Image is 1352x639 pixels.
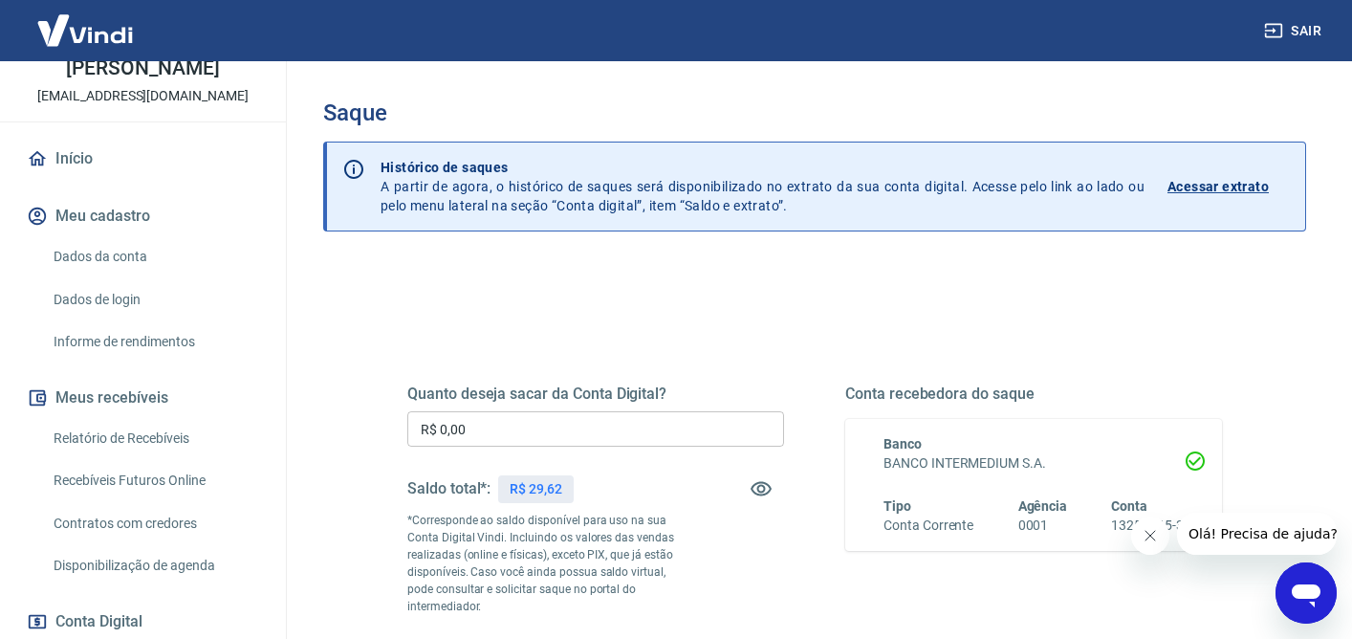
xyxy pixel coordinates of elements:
iframe: Botão para abrir a janela de mensagens [1276,562,1337,624]
span: Agência [1018,498,1068,514]
h5: Conta recebedora do saque [845,385,1222,404]
h5: Saldo total*: [407,479,491,498]
p: Acessar extrato [1167,177,1269,196]
h5: Quanto deseja sacar da Conta Digital? [407,385,784,404]
h6: BANCO INTERMEDIUM S.A. [883,453,1184,474]
p: *Corresponde ao saldo disponível para uso na sua Conta Digital Vindi. Incluindo os valores das ve... [407,512,690,615]
button: Sair [1260,13,1329,49]
p: [PERSON_NAME] [66,58,219,78]
button: Meus recebíveis [23,377,263,419]
a: Disponibilização de agenda [46,546,263,585]
a: Acessar extrato [1167,158,1290,215]
a: Dados da conta [46,237,263,276]
iframe: Mensagem da empresa [1177,513,1337,555]
p: [EMAIL_ADDRESS][DOMAIN_NAME] [37,86,249,106]
h6: Conta Corrente [883,516,973,536]
p: A partir de agora, o histórico de saques será disponibilizado no extrato da sua conta digital. Ac... [381,158,1145,215]
iframe: Fechar mensagem [1131,517,1169,555]
span: Olá! Precisa de ajuda? [11,13,161,29]
a: Recebíveis Futuros Online [46,461,263,500]
a: Dados de login [46,280,263,319]
p: Histórico de saques [381,158,1145,177]
span: Tipo [883,498,911,514]
a: Informe de rendimentos [46,322,263,362]
h6: 0001 [1018,516,1068,536]
span: Banco [883,436,922,452]
a: Início [23,138,263,180]
a: Relatório de Recebíveis [46,419,263,458]
a: Contratos com credores [46,504,263,543]
span: Conta [1111,498,1147,514]
button: Meu cadastro [23,195,263,237]
h6: 13253565-3 [1111,516,1184,536]
p: R$ 29,62 [510,479,562,499]
h3: Saque [323,99,1306,126]
img: Vindi [23,1,147,59]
